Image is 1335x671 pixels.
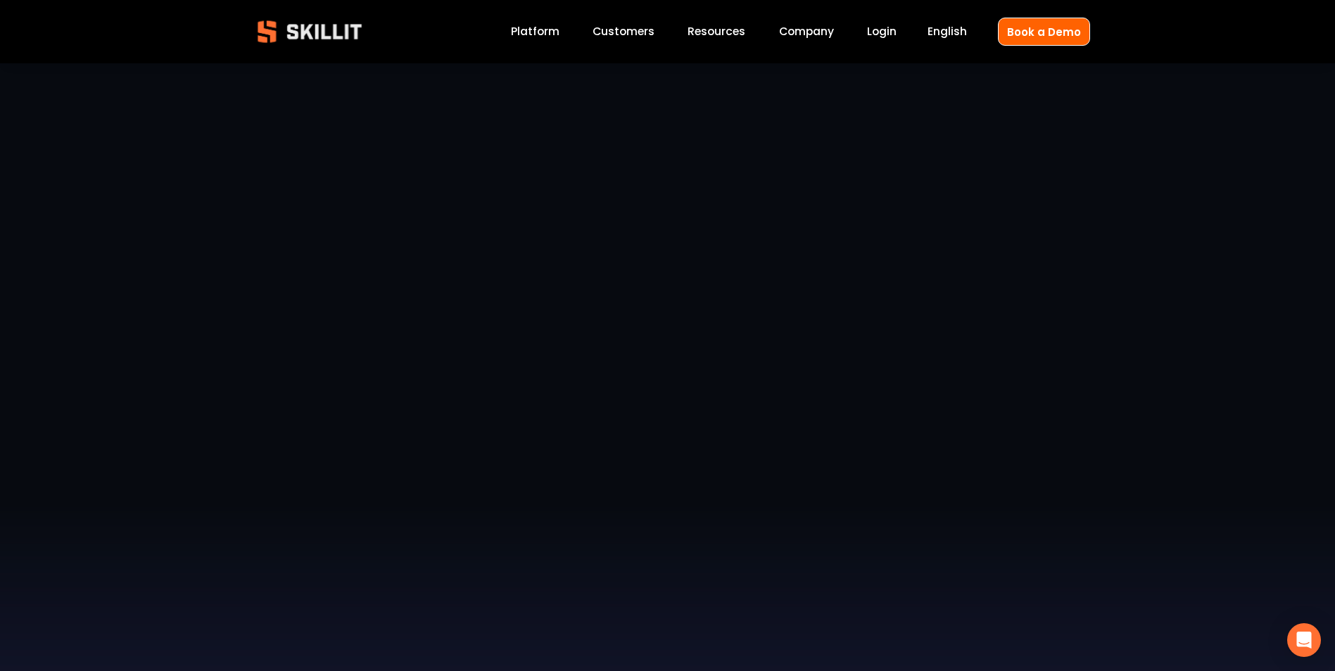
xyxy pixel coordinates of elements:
[688,23,745,41] a: folder dropdown
[928,23,967,41] div: language picker
[246,11,374,53] img: Skillit
[593,23,654,41] a: Customers
[246,152,1090,627] iframe: Jack Nix Full Interview Skillit Testimonial
[998,18,1090,45] a: Book a Demo
[511,23,559,41] a: Platform
[928,23,967,39] span: English
[1287,623,1321,657] div: Open Intercom Messenger
[779,23,834,41] a: Company
[867,23,897,41] a: Login
[688,23,745,39] span: Resources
